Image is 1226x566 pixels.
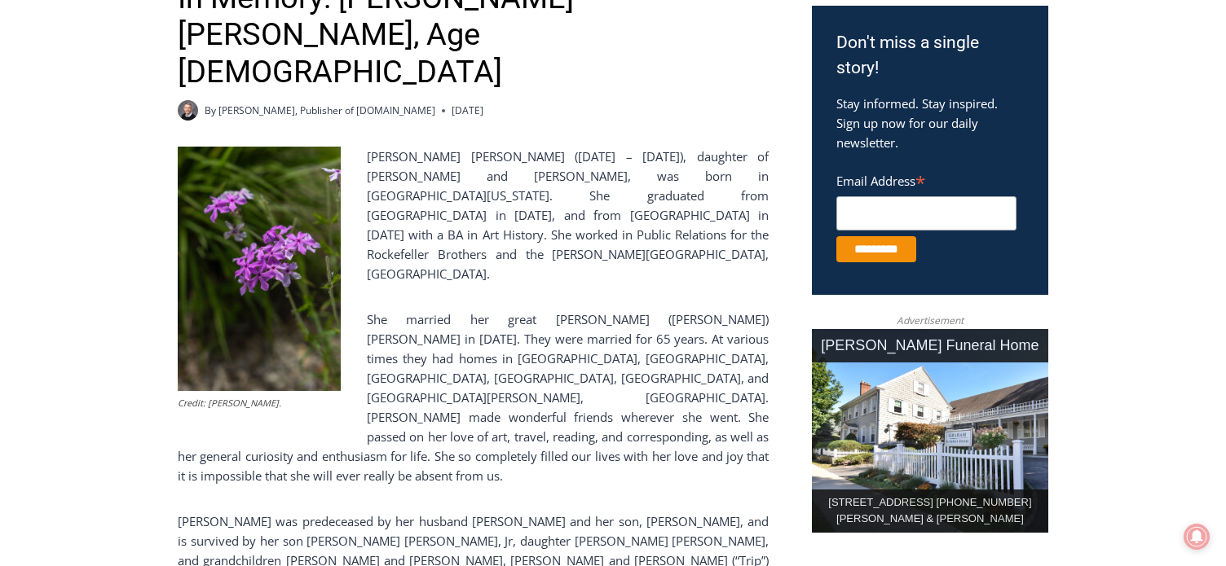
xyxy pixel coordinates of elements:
h4: Book [PERSON_NAME]'s Good Humor for Your Event [496,17,567,63]
a: Intern @ [DOMAIN_NAME] [392,158,790,203]
time: [DATE] [452,103,483,118]
h3: Don't miss a single story! [836,30,1024,81]
div: [PERSON_NAME] Funeral Home [812,329,1048,362]
div: No Generators on Trucks so No Noise or Pollution [107,29,403,45]
a: Author image [178,100,198,121]
div: "[PERSON_NAME]'s draw is the fine variety of pristine raw fish kept on hand" [167,102,232,195]
span: Intern @ [DOMAIN_NAME] [426,162,756,199]
span: Advertisement [880,313,980,328]
p: [PERSON_NAME] [PERSON_NAME] ([DATE] – [DATE]), daughter of [PERSON_NAME] and [PERSON_NAME], was b... [178,147,769,283]
div: [STREET_ADDRESS] [PHONE_NUMBER] [PERSON_NAME] & [PERSON_NAME] [812,489,1048,533]
span: By [205,103,216,118]
a: Open Tues. - Sun. [PHONE_NUMBER] [1,164,164,203]
a: Book [PERSON_NAME]'s Good Humor for Your Event [484,5,589,74]
figcaption: Credit: [PERSON_NAME]. [178,396,341,410]
p: She married her great [PERSON_NAME] ([PERSON_NAME]) [PERSON_NAME] in [DATE]. They were married fo... [178,309,769,485]
a: [PERSON_NAME], Publisher of [DOMAIN_NAME] [218,103,435,117]
p: Stay informed. Stay inspired. Sign up now for our daily newsletter. [836,94,1024,152]
label: Email Address [836,165,1017,194]
img: (PHOTO: Kim Eierman of EcoBeneficial designed and oversaw the installation of native plant beds f... [178,147,341,391]
div: "We would have speakers with experience in local journalism speak to us about their experiences a... [412,1,770,158]
span: Open Tues. - Sun. [PHONE_NUMBER] [5,168,160,230]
